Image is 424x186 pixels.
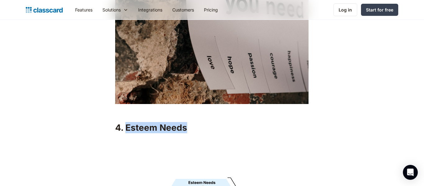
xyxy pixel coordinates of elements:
[361,4,398,16] a: Start for free
[403,165,418,180] div: Open Intercom Messenger
[366,7,393,13] div: Start for free
[115,107,309,116] p: ‍
[199,3,223,17] a: Pricing
[115,122,309,133] h2: 4. Esteem Needs
[97,3,133,17] div: Solutions
[167,3,199,17] a: Customers
[26,6,63,14] a: home
[133,3,167,17] a: Integrations
[333,3,357,16] a: Log in
[70,3,97,17] a: Features
[339,7,352,13] div: Log in
[102,7,121,13] div: Solutions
